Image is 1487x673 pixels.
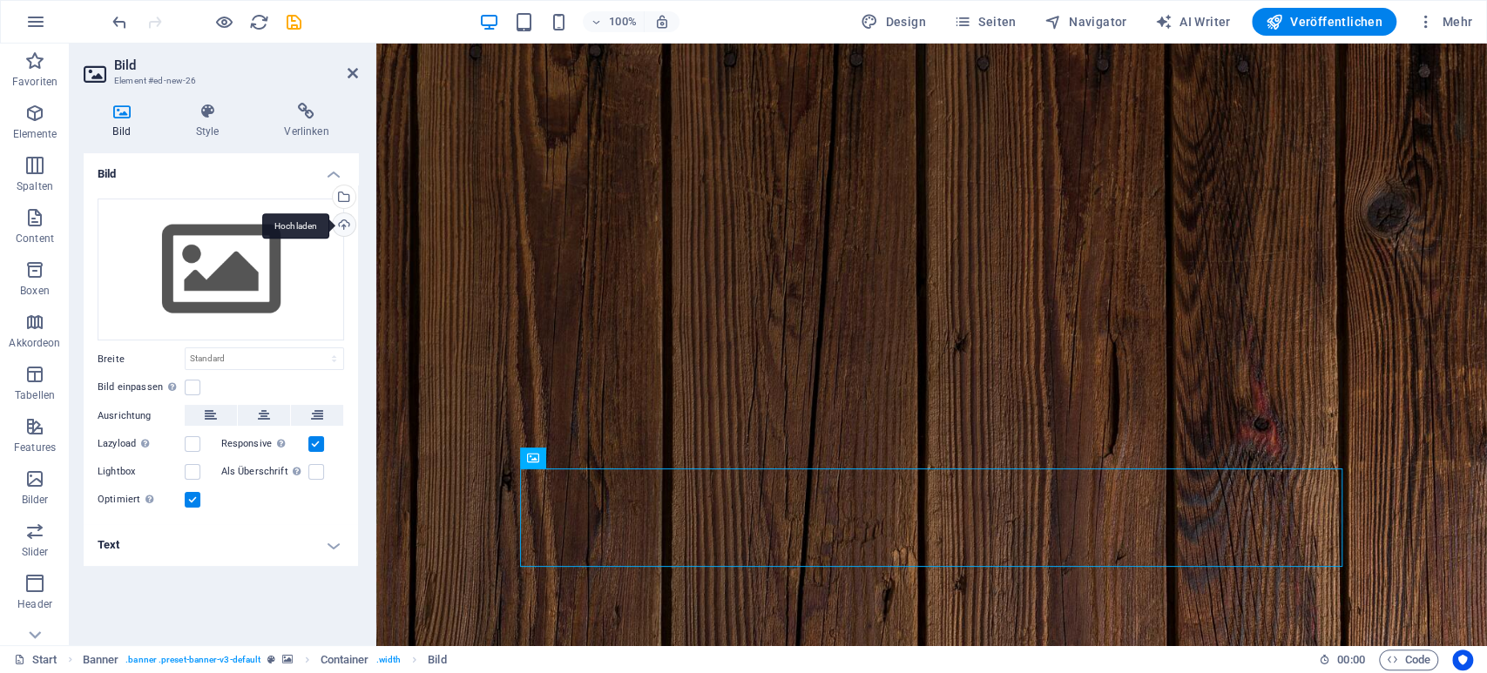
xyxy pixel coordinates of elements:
a: Hochladen [332,212,356,237]
label: Als Überschrift [221,461,308,482]
span: . width [375,649,401,670]
label: Responsive [221,434,308,454]
h4: Style [166,103,255,139]
div: Wähle aus deinen Dateien, Stockfotos oder lade Dateien hoch [98,199,344,341]
button: Klicke hier, um den Vorschau-Modus zu verlassen [213,11,234,32]
p: Spalten [17,179,53,193]
span: Navigator [1044,13,1127,30]
p: Slider [22,545,49,559]
p: Tabellen [15,388,55,402]
button: Mehr [1410,8,1479,36]
p: Elemente [13,127,57,141]
button: 100% [583,11,645,32]
label: Ausrichtung [98,406,185,427]
i: Save (Ctrl+S) [284,12,304,32]
span: Klick zum Auswählen. Doppelklick zum Bearbeiten [321,649,369,670]
span: Klick zum Auswählen. Doppelklick zum Bearbeiten [428,649,446,670]
i: Bei Größenänderung Zoomstufe automatisch an das gewählte Gerät anpassen. [654,14,670,30]
button: undo [109,11,130,32]
button: save [283,11,304,32]
button: reload [248,11,269,32]
button: Seiten [947,8,1024,36]
button: Usercentrics [1452,649,1473,670]
span: . banner .preset-banner-v3-default [125,649,260,670]
h4: Verlinken [255,103,358,139]
p: Features [14,441,56,454]
h4: Text [84,524,358,566]
button: Code [1379,649,1438,670]
h6: Session-Zeit [1319,649,1365,670]
label: Bild einpassen [98,377,185,398]
label: Lazyload [98,434,185,454]
i: Seite neu laden [249,12,269,32]
p: Content [16,232,54,246]
h3: Element #ed-new-26 [114,73,323,89]
i: Dieses Element ist ein anpassbares Preset [267,655,275,664]
span: : [1349,653,1352,666]
label: Breite [98,354,185,364]
button: AI Writer [1148,8,1238,36]
p: Favoriten [12,75,57,89]
label: Optimiert [98,489,185,510]
i: Element verfügt über einen Hintergrund [282,655,293,664]
span: Mehr [1417,13,1472,30]
h6: 100% [609,11,637,32]
p: Boxen [20,284,50,298]
p: Bilder [22,493,49,507]
span: Design [861,13,926,30]
p: Akkordeon [9,336,60,350]
span: Code [1387,649,1430,670]
button: Design [854,8,933,36]
span: Klick zum Auswählen. Doppelklick zum Bearbeiten [83,649,119,670]
label: Lightbox [98,461,185,482]
span: AI Writer [1155,13,1231,30]
h4: Bild [84,153,358,185]
a: Klick, um Auswahl aufzuheben. Doppelklick öffnet Seitenverwaltung [14,649,57,670]
i: Rückgängig: Element hinzufügen (Strg+Z) [110,12,130,32]
button: Veröffentlichen [1252,8,1396,36]
div: Design (Strg+Alt+Y) [854,8,933,36]
span: Seiten [954,13,1017,30]
p: Header [17,597,52,611]
span: 00 00 [1337,649,1364,670]
button: Navigator [1038,8,1134,36]
h2: Bild [114,57,358,73]
span: Veröffentlichen [1266,13,1382,30]
nav: breadcrumb [83,649,447,670]
h4: Bild [84,103,166,139]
